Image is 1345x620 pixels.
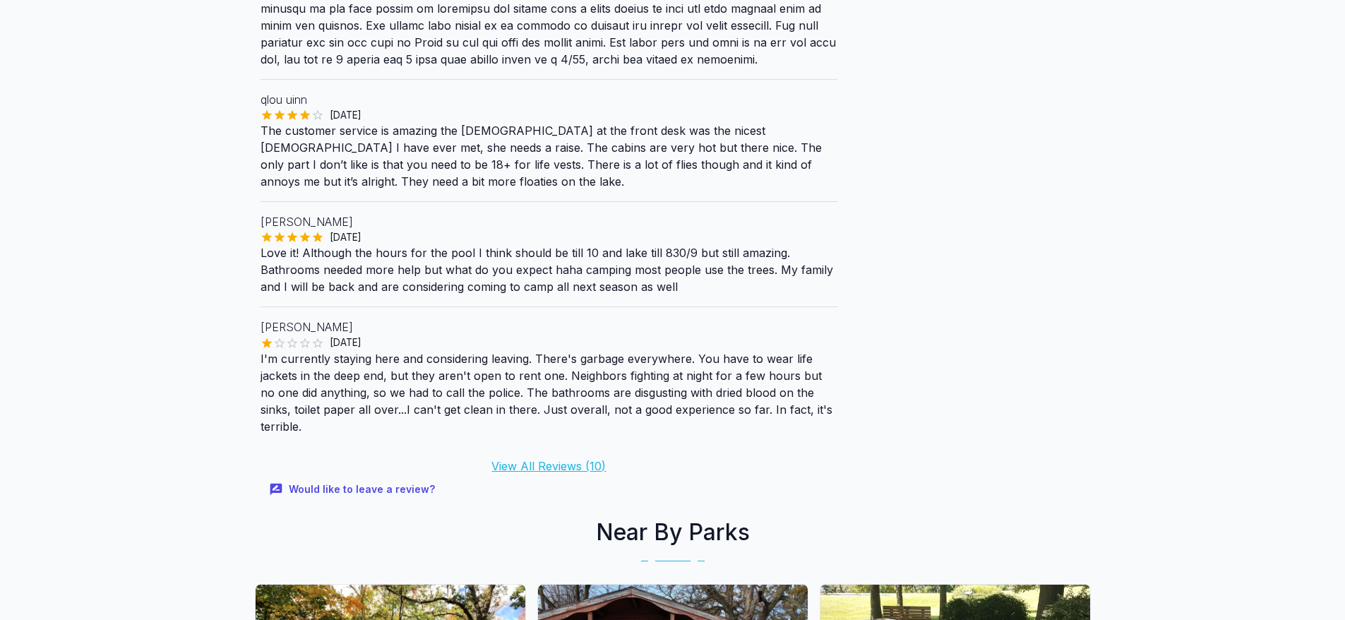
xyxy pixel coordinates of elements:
h2: Near By Parks [249,515,1096,549]
button: Would like to leave a review? [261,475,446,505]
span: [DATE] [324,335,367,350]
p: I'm currently staying here and considering leaving. There's garbage everywhere. You have to wear ... [261,350,838,435]
p: Love it! Although the hours for the pool I think should be till 10 and lake till 830/9 but still ... [261,244,838,295]
p: qlou uinn [261,91,838,108]
span: [DATE] [324,108,367,122]
p: [PERSON_NAME] [261,213,838,230]
p: [PERSON_NAME] [261,318,838,335]
a: View All Reviews (10) [491,459,606,473]
span: [DATE] [324,230,367,244]
p: The customer service is amazing the [DEMOGRAPHIC_DATA] at the front desk was the nicest [DEMOGRAP... [261,122,838,190]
